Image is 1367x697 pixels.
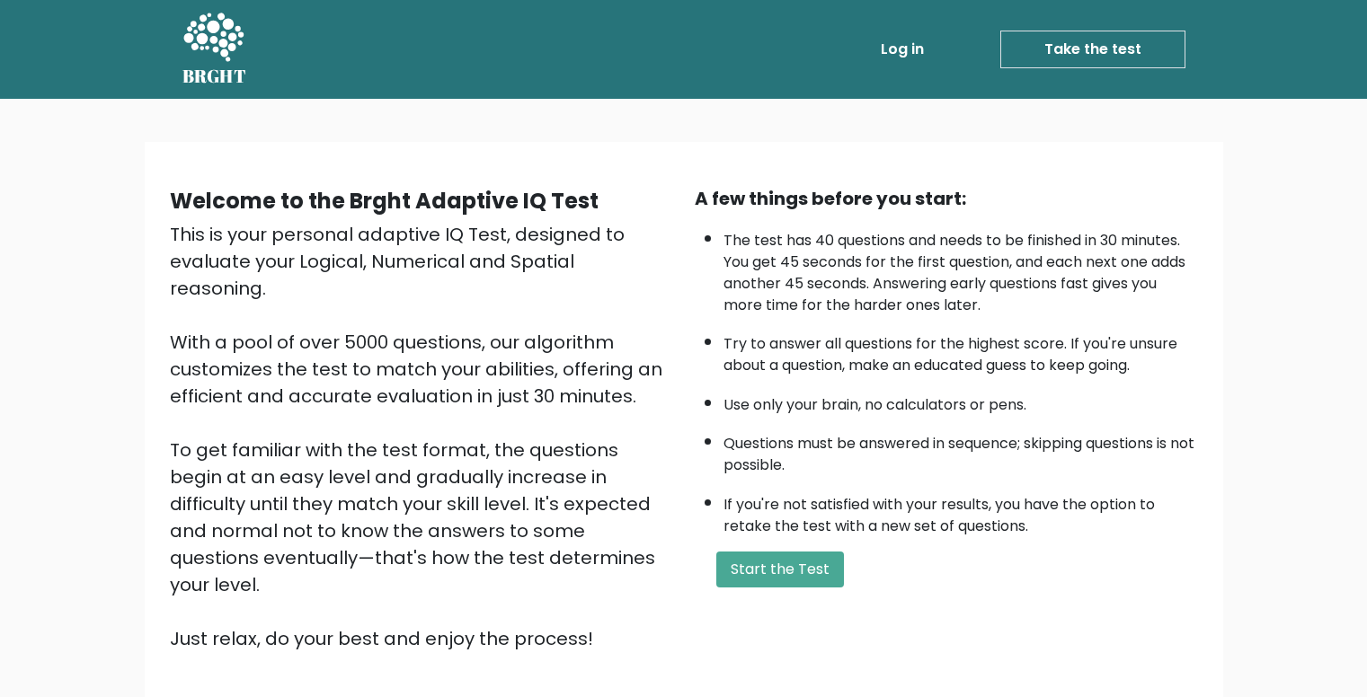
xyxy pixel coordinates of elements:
button: Start the Test [716,551,844,587]
b: Welcome to the Brght Adaptive IQ Test [170,186,599,216]
li: Try to answer all questions for the highest score. If you're unsure about a question, make an edu... [723,324,1198,376]
a: BRGHT [182,7,247,92]
li: Questions must be answered in sequence; skipping questions is not possible. [723,424,1198,476]
h5: BRGHT [182,66,247,87]
div: A few things before you start: [695,185,1198,212]
a: Take the test [1000,31,1185,68]
a: Log in [874,31,931,67]
li: Use only your brain, no calculators or pens. [723,385,1198,416]
li: The test has 40 questions and needs to be finished in 30 minutes. You get 45 seconds for the firs... [723,221,1198,316]
li: If you're not satisfied with your results, you have the option to retake the test with a new set ... [723,485,1198,537]
div: This is your personal adaptive IQ Test, designed to evaluate your Logical, Numerical and Spatial ... [170,221,673,652]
